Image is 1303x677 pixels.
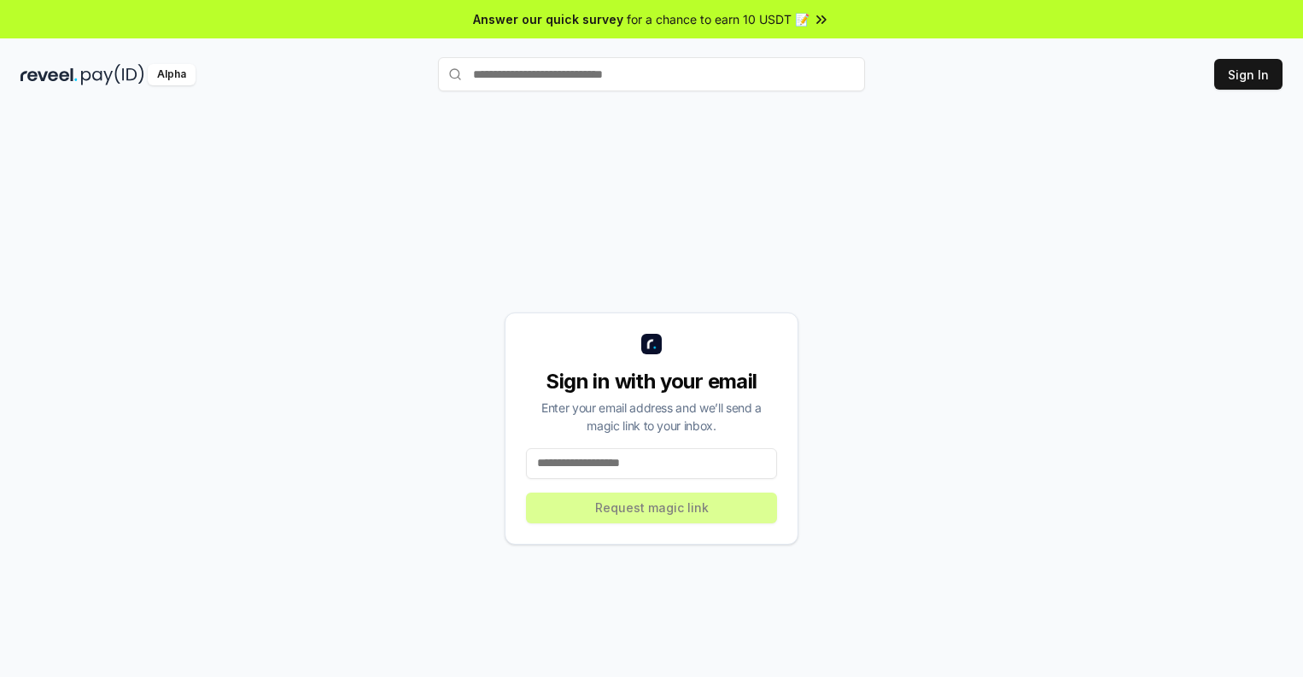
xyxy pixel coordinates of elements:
[148,64,196,85] div: Alpha
[81,64,144,85] img: pay_id
[526,368,777,395] div: Sign in with your email
[473,10,623,28] span: Answer our quick survey
[526,399,777,435] div: Enter your email address and we’ll send a magic link to your inbox.
[20,64,78,85] img: reveel_dark
[641,334,662,354] img: logo_small
[1214,59,1283,90] button: Sign In
[627,10,809,28] span: for a chance to earn 10 USDT 📝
